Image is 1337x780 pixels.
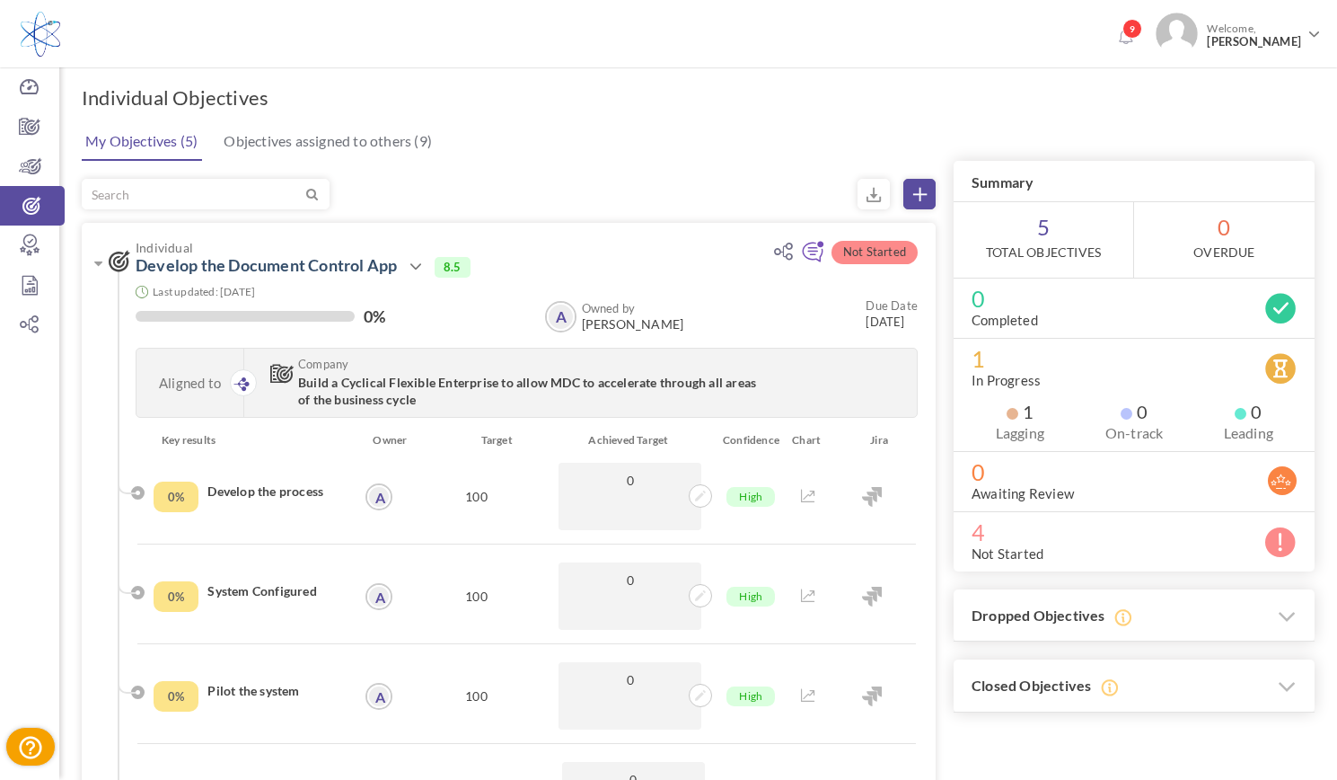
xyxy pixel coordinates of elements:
h4: System Configured [207,582,347,600]
img: Logo [21,12,60,57]
span: 8.5 [435,257,471,277]
a: A [367,685,391,708]
h4: Pilot the system [207,682,347,700]
span: 0 [972,289,1297,307]
a: Objectives assigned to others (9) [219,123,436,159]
span: 9 [1122,19,1142,39]
div: 100 [400,563,553,630]
span: High [726,487,775,507]
div: Key results [148,431,362,449]
h3: Dropped Objectives [954,589,1315,643]
h1: Individual Objectives [82,85,268,111]
a: Create Objective [903,179,936,209]
span: [PERSON_NAME] [1207,35,1301,49]
div: Target [414,431,561,449]
a: My Objectives (5) [81,123,202,161]
span: Company [298,358,764,370]
a: A [547,303,575,331]
h3: Summary [954,161,1315,202]
img: Photo [1156,13,1198,55]
label: Total Objectives [986,244,1101,261]
img: Jira Integration [862,587,882,607]
h4: Develop the process [207,483,347,501]
label: In Progress [972,371,1041,389]
span: Welcome, [1198,13,1306,58]
a: A [367,485,391,509]
span: 0 [567,671,692,688]
a: Photo Welcome,[PERSON_NAME] [1148,5,1328,58]
span: 1 [1007,403,1034,421]
span: Individual [136,241,765,254]
div: Aligned to [136,349,244,417]
label: 0% [364,307,385,325]
span: 5 [954,202,1133,278]
span: Build a Cyclical Flexible Enterprise to allow MDC to accelerate through all areas of the business... [298,375,756,408]
span: 0 [972,463,1297,481]
label: Completed [972,311,1038,329]
span: High [726,687,775,706]
label: Awaiting Review [972,484,1074,502]
a: Update achivements [689,486,712,502]
h3: Closed Objectives [954,660,1315,713]
img: Jira Integration [862,487,882,507]
div: Completed Percentage [154,681,198,712]
div: Jira [842,431,916,449]
div: Owner [362,431,414,449]
div: 100 [400,463,553,530]
span: Not Started [831,241,918,264]
b: Owned by [582,301,636,315]
span: 0 [567,472,692,489]
span: 1 [972,350,1297,368]
small: Export [858,179,890,209]
small: [DATE] [866,297,918,330]
label: Leading [1201,424,1297,442]
label: Not Started [972,545,1043,563]
small: Due Date [866,298,918,313]
label: On-track [1086,424,1182,442]
img: Jira Integration [862,687,882,706]
div: Completed Percentage [154,581,198,612]
label: Lagging [972,424,1068,442]
a: Update achivements [689,586,712,602]
small: Last updated: [DATE] [153,285,255,298]
a: A [367,585,391,608]
span: 0 [1121,403,1148,421]
div: Completed Percentage [154,482,198,512]
span: High [726,587,775,607]
a: Add continuous feedback [801,249,824,265]
div: Confidence [709,431,783,449]
div: Chart [783,431,842,449]
div: 100 [400,662,553,730]
a: Update achivements [689,686,712,702]
div: Achieved Target [561,431,708,449]
span: [PERSON_NAME] [582,317,684,332]
span: 0 [1134,202,1315,278]
span: 0 [1235,403,1262,421]
a: Notifications [1111,23,1139,52]
input: Search [83,180,303,208]
label: OverDue [1193,244,1254,261]
a: Develop the Document Control App [136,255,397,275]
span: 0 [567,572,692,589]
span: 4 [972,523,1297,541]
